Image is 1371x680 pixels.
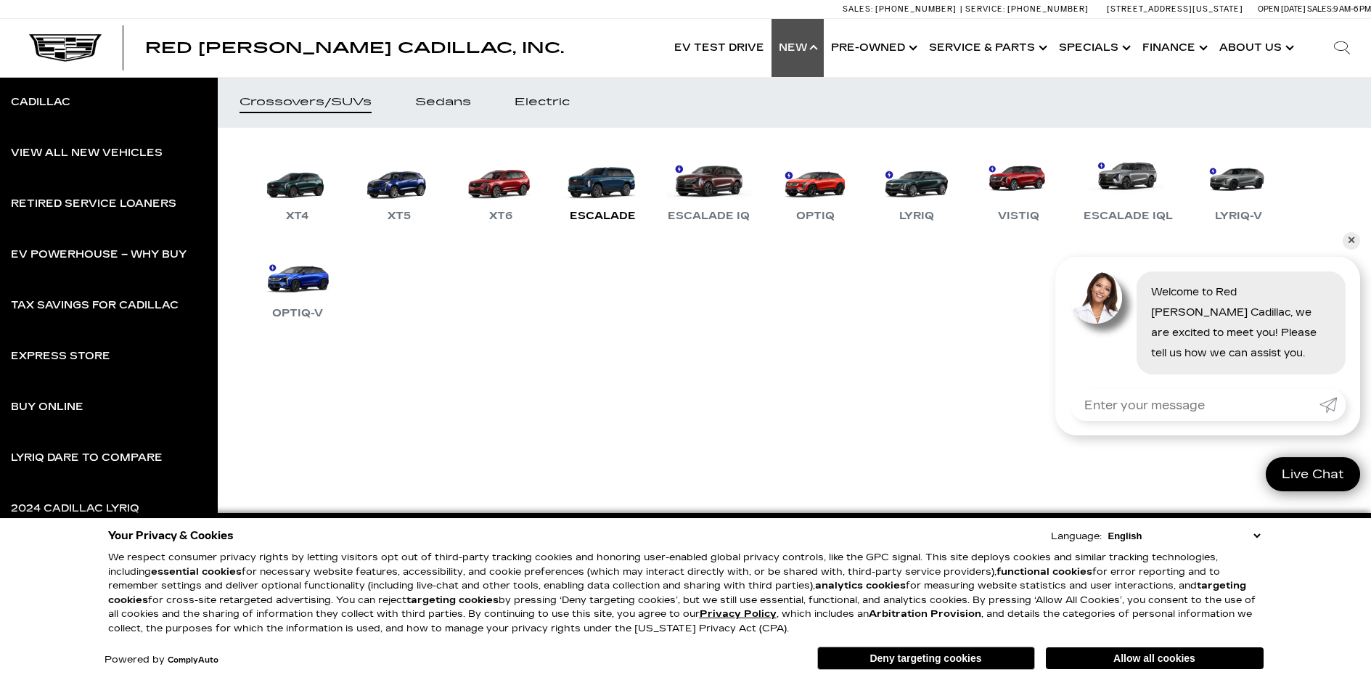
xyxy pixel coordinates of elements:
[1046,647,1264,669] button: Allow all cookies
[254,149,341,225] a: XT4
[105,655,218,665] div: Powered by
[892,208,941,225] div: LYRIQ
[108,551,1264,636] p: We respect consumer privacy rights by letting visitors opt out of third-party tracking cookies an...
[1266,457,1360,491] a: Live Chat
[11,97,70,107] div: Cadillac
[1333,4,1371,14] span: 9 AM-6 PM
[380,208,418,225] div: XT5
[11,453,163,463] div: LYRIQ Dare to Compare
[108,525,234,546] span: Your Privacy & Cookies
[1137,271,1346,374] div: Welcome to Red [PERSON_NAME] Cadillac, we are excited to meet you! Please tell us how we can assi...
[667,19,772,77] a: EV Test Drive
[1076,208,1180,225] div: Escalade IQL
[393,77,493,128] a: Sedans
[815,580,906,591] strong: analytics cookies
[11,402,83,412] div: Buy Online
[482,208,520,225] div: XT6
[168,656,218,665] a: ComplyAuto
[108,580,1246,606] strong: targeting cookies
[1052,19,1135,77] a: Specials
[1195,149,1282,225] a: LYRIQ-V
[1070,389,1319,421] input: Enter your message
[240,97,372,107] div: Crossovers/SUVs
[789,208,842,225] div: OPTIQ
[1258,4,1306,14] span: Open [DATE]
[145,41,564,55] a: Red [PERSON_NAME] Cadillac, Inc.
[873,149,960,225] a: LYRIQ
[1051,532,1102,541] div: Language:
[559,149,646,225] a: Escalade
[772,19,824,77] a: New
[817,647,1035,670] button: Deny targeting cookies
[1274,466,1351,483] span: Live Chat
[965,4,1005,14] span: Service:
[875,4,957,14] span: [PHONE_NUMBER]
[415,97,471,107] div: Sedans
[11,504,139,514] div: 2024 Cadillac LYRIQ
[1107,4,1243,14] a: [STREET_ADDRESS][US_STATE]
[1212,19,1298,77] a: About Us
[11,351,110,361] div: Express Store
[493,77,592,128] a: Electric
[356,149,443,225] a: XT5
[843,5,960,13] a: Sales: [PHONE_NUMBER]
[151,566,242,578] strong: essential cookies
[869,608,981,620] strong: Arbitration Provision
[996,566,1092,578] strong: functional cookies
[11,148,163,158] div: View All New Vehicles
[254,247,341,322] a: OPTIQ-V
[975,149,1062,225] a: VISTIQ
[700,608,777,620] u: Privacy Policy
[11,300,179,311] div: Tax Savings for Cadillac
[265,305,330,322] div: OPTIQ-V
[843,4,873,14] span: Sales:
[279,208,316,225] div: XT4
[29,34,102,62] img: Cadillac Dark Logo with Cadillac White Text
[922,19,1052,77] a: Service & Parts
[11,199,176,209] div: Retired Service Loaners
[1313,19,1371,77] div: Search
[218,77,393,128] a: Crossovers/SUVs
[991,208,1047,225] div: VISTIQ
[562,208,643,225] div: Escalade
[457,149,544,225] a: XT6
[145,39,564,57] span: Red [PERSON_NAME] Cadillac, Inc.
[1105,529,1264,543] select: Language Select
[1208,208,1269,225] div: LYRIQ-V
[1076,149,1180,225] a: Escalade IQL
[515,97,570,107] div: Electric
[1070,271,1122,324] img: Agent profile photo
[660,208,757,225] div: Escalade IQ
[1135,19,1212,77] a: Finance
[11,250,187,260] div: EV Powerhouse – Why Buy
[960,5,1092,13] a: Service: [PHONE_NUMBER]
[1319,389,1346,421] a: Submit
[824,19,922,77] a: Pre-Owned
[406,594,499,606] strong: targeting cookies
[772,149,859,225] a: OPTIQ
[1307,4,1333,14] span: Sales:
[660,149,757,225] a: Escalade IQ
[1007,4,1089,14] span: [PHONE_NUMBER]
